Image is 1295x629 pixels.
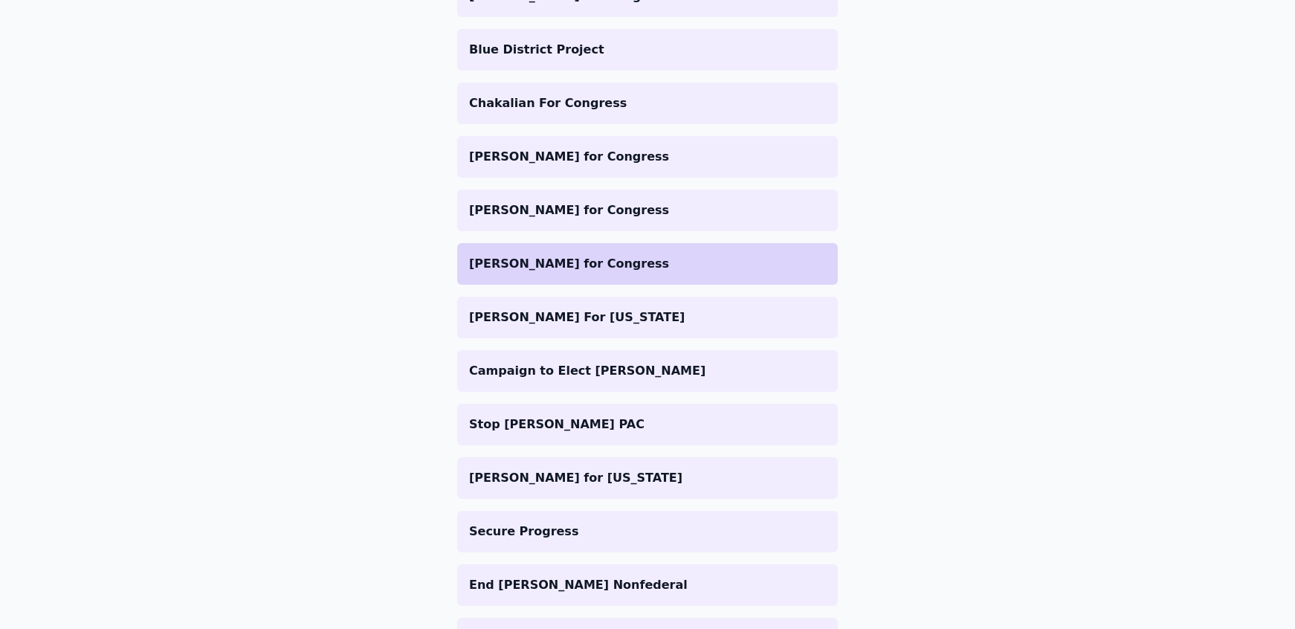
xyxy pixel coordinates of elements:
p: [PERSON_NAME] For [US_STATE] [469,309,826,326]
a: Chakalian For Congress [457,83,838,124]
a: [PERSON_NAME] For [US_STATE] [457,297,838,338]
a: [PERSON_NAME] for [US_STATE] [457,457,838,499]
a: Blue District Project [457,29,838,71]
p: Secure Progress [469,523,826,541]
p: [PERSON_NAME] for Congress [469,201,826,219]
a: Campaign to Elect [PERSON_NAME] [457,350,838,392]
a: Secure Progress [457,511,838,552]
p: [PERSON_NAME] for Congress [469,148,826,166]
p: [PERSON_NAME] for [US_STATE] [469,469,826,487]
p: Campaign to Elect [PERSON_NAME] [469,362,826,380]
a: End [PERSON_NAME] Nonfederal [457,564,838,606]
p: Stop [PERSON_NAME] PAC [469,416,826,433]
p: End [PERSON_NAME] Nonfederal [469,576,826,594]
a: [PERSON_NAME] for Congress [457,243,838,285]
p: [PERSON_NAME] for Congress [469,255,826,273]
a: [PERSON_NAME] for Congress [457,190,838,231]
a: Stop [PERSON_NAME] PAC [457,404,838,445]
a: [PERSON_NAME] for Congress [457,136,838,178]
p: Chakalian For Congress [469,94,826,112]
p: Blue District Project [469,41,826,59]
